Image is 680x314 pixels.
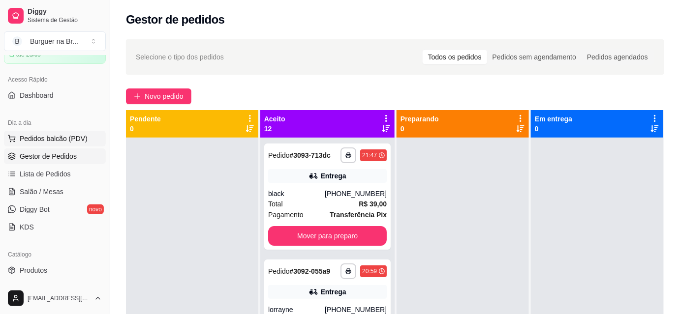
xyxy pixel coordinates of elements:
p: Preparando [401,114,439,124]
a: KDS [4,219,106,235]
div: Acesso Rápido [4,72,106,87]
span: Diggy Bot [20,204,50,214]
div: Entrega [320,287,346,297]
span: Pedido [268,151,290,159]
div: Catálogo [4,247,106,262]
span: Diggy [28,7,102,16]
strong: Transferência Pix [330,211,387,219]
strong: # 3092-055a9 [290,267,331,275]
button: Select a team [4,31,106,51]
span: Pagamento [268,209,304,220]
span: KDS [20,222,34,232]
span: Sistema de Gestão [28,16,102,24]
h2: Gestor de pedidos [126,12,225,28]
div: Dia a dia [4,115,106,131]
p: 0 [401,124,439,134]
p: 0 [535,124,572,134]
div: 21:47 [362,151,377,159]
strong: # 3093-713dc [290,151,331,159]
p: 0 [130,124,161,134]
a: Dashboard [4,87,106,103]
div: [PHONE_NUMBER] [325,189,387,199]
div: Todos os pedidos [423,50,487,64]
a: Gestor de Pedidos [4,148,106,164]
div: black [268,189,325,199]
div: Entrega [320,171,346,181]
a: DiggySistema de Gestão [4,4,106,28]
span: [EMAIL_ADDRESS][DOMAIN_NAME] [28,294,90,302]
div: Pedidos agendados [582,50,653,64]
span: Gestor de Pedidos [20,151,77,161]
span: B [12,36,22,46]
span: Total [268,199,283,209]
span: Pedidos balcão (PDV) [20,134,88,143]
a: Complementos [4,280,106,296]
a: Produtos [4,262,106,278]
div: Pedidos sem agendamento [487,50,582,64]
span: Produtos [20,265,47,275]
strong: R$ 39,00 [359,200,387,208]
a: Diggy Botnovo [4,201,106,217]
span: Selecione o tipo dos pedidos [136,52,224,62]
button: Pedidos balcão (PDV) [4,131,106,146]
a: Lista de Pedidos [4,166,106,182]
div: Burguer na Br ... [30,36,78,46]
p: Aceito [264,114,285,124]
a: Salão / Mesas [4,184,106,200]
p: Em entrega [535,114,572,124]
button: Novo pedido [126,88,191,104]
span: Pedido [268,267,290,275]
button: [EMAIL_ADDRESS][DOMAIN_NAME] [4,286,106,310]
button: Mover para preparo [268,226,387,246]
span: plus [134,93,141,100]
span: Dashboard [20,90,54,100]
span: Novo pedido [145,91,184,102]
p: Pendente [130,114,161,124]
span: Lista de Pedidos [20,169,71,179]
p: 12 [264,124,285,134]
span: Salão / Mesas [20,187,63,197]
div: 20:59 [362,267,377,275]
